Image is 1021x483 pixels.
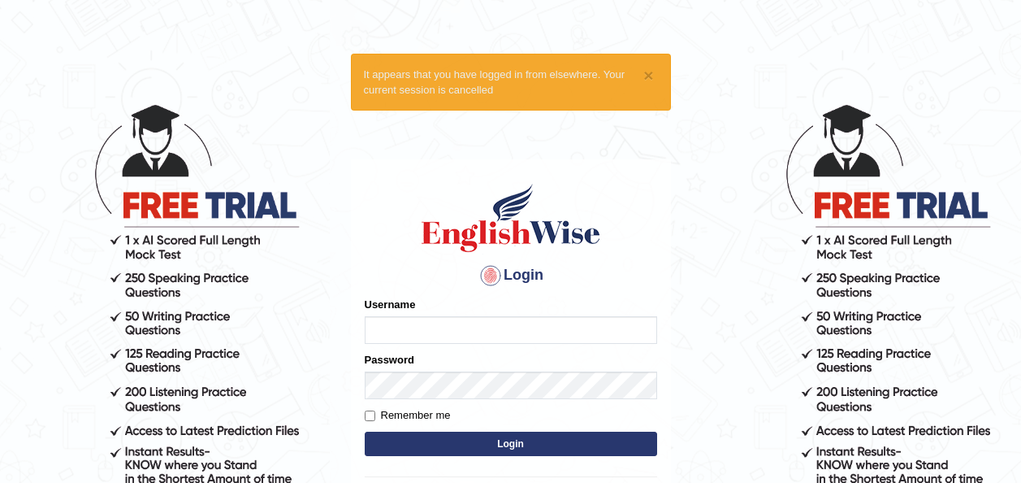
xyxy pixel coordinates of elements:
[365,263,657,289] h4: Login
[643,67,653,84] button: ×
[365,411,375,421] input: Remember me
[365,297,416,312] label: Username
[418,181,604,255] img: Logo of English Wise sign in for intelligent practice with AI
[365,352,414,368] label: Password
[351,54,671,111] div: It appears that you have logged in from elsewhere. Your current session is cancelled
[365,407,451,424] label: Remember me
[365,432,657,456] button: Login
